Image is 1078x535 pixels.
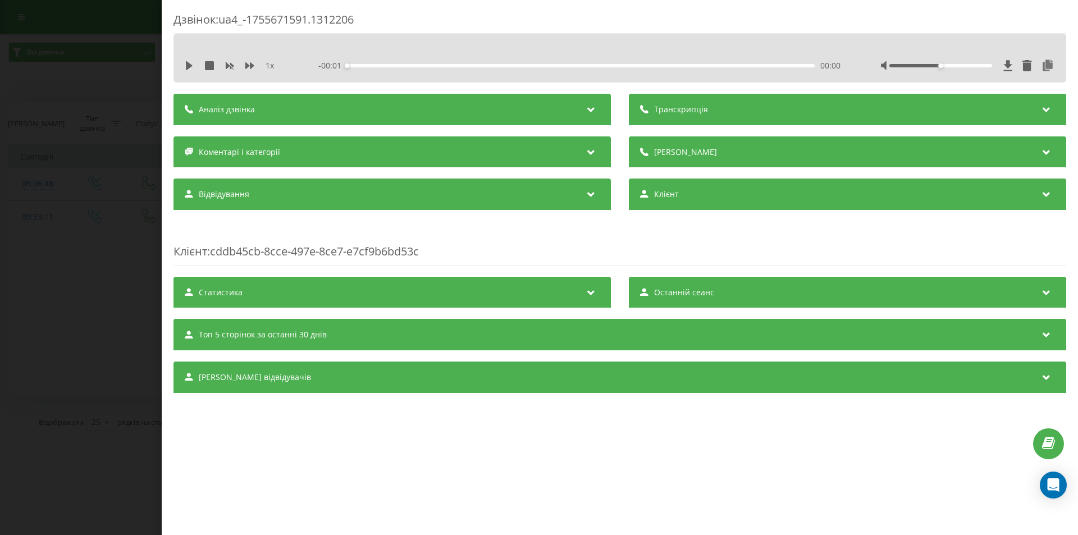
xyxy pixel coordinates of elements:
[173,221,1066,266] div: : cddb45cb-8cce-497e-8ce7-e7cf9b6bd53c
[820,60,841,71] span: 00:00
[654,287,714,298] span: Останній сеанс
[654,147,717,158] span: [PERSON_NAME]
[199,287,243,298] span: Статистика
[199,147,280,158] span: Коментарі і категорії
[173,244,207,259] span: Клієнт
[199,189,249,200] span: Відвідування
[266,60,274,71] span: 1 x
[318,60,347,71] span: - 00:01
[199,372,311,383] span: [PERSON_NAME] відвідувачів
[345,63,349,68] div: Accessibility label
[654,189,679,200] span: Клієнт
[939,63,943,68] div: Accessibility label
[199,329,327,340] span: Топ 5 сторінок за останні 30 днів
[173,12,1066,34] div: Дзвінок : ua4_-1755671591.1312206
[1040,472,1067,499] div: Open Intercom Messenger
[199,104,255,115] span: Аналіз дзвінка
[654,104,708,115] span: Транскрипція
